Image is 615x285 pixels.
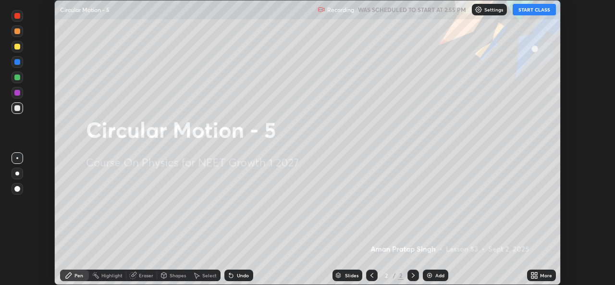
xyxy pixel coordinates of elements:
p: Circular Motion - 5 [60,6,110,13]
div: Shapes [170,273,186,278]
img: add-slide-button [426,272,433,279]
div: Eraser [139,273,153,278]
div: / [393,273,396,278]
h5: WAS SCHEDULED TO START AT 2:55 PM [358,5,466,14]
div: Highlight [101,273,123,278]
div: Pen [74,273,83,278]
div: Undo [237,273,249,278]
p: Settings [484,7,503,12]
img: recording.375f2c34.svg [318,6,325,13]
img: class-settings-icons [475,6,482,13]
button: START CLASS [513,4,556,15]
div: 2 [398,271,404,280]
p: Recording [327,6,354,13]
div: 2 [381,273,391,278]
div: Select [202,273,217,278]
div: Add [435,273,444,278]
div: Slides [345,273,358,278]
div: More [540,273,552,278]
